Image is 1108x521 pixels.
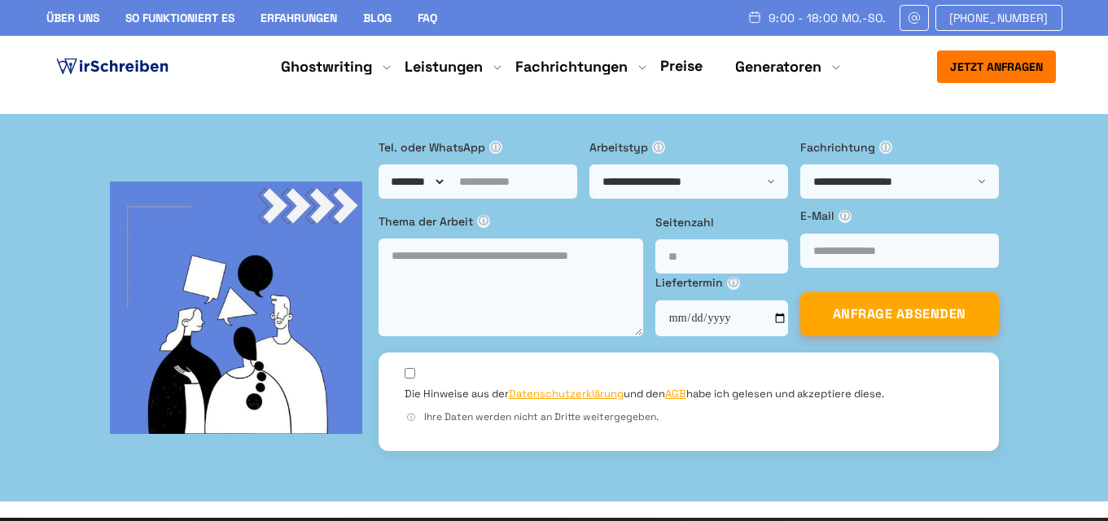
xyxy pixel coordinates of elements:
a: Erfahrungen [261,11,337,25]
a: Fachrichtungen [515,57,628,77]
span: 9:00 - 18:00 Mo.-So. [769,11,887,24]
button: Jetzt anfragen [937,50,1056,83]
label: E-Mail [800,207,999,225]
label: Liefertermin [655,274,788,291]
img: Schedule [747,11,762,24]
a: FAQ [418,11,437,25]
a: AGB [665,387,686,401]
label: Tel. oder WhatsApp [379,138,577,156]
span: ⓘ [879,141,892,154]
span: ⓘ [727,277,740,290]
a: Leistungen [405,57,483,77]
img: bg [110,182,362,434]
button: ANFRAGE ABSENDEN [800,292,999,336]
a: Ghostwriting [281,57,372,77]
span: ⓘ [839,210,852,223]
span: ⓘ [405,411,418,424]
span: [PHONE_NUMBER] [949,11,1049,24]
a: Datenschutzerklärung [509,387,624,401]
span: ⓘ [489,141,502,154]
a: [PHONE_NUMBER] [935,5,1062,31]
label: Thema der Arbeit [379,212,643,230]
img: Email [907,11,922,24]
a: Generatoren [735,57,821,77]
span: ⓘ [652,141,665,154]
a: So funktioniert es [125,11,234,25]
div: Ihre Daten werden nicht an Dritte weitergegeben. [405,409,973,425]
label: Die Hinweise aus der und den habe ich gelesen und akzeptiere diese. [405,387,884,401]
a: Preise [660,56,703,75]
img: logo ghostwriter-österreich [53,55,172,79]
span: ⓘ [477,215,490,228]
label: Arbeitstyp [589,138,788,156]
a: Über uns [46,11,99,25]
label: Fachrichtung [800,138,999,156]
a: Blog [363,11,392,25]
label: Seitenzahl [655,213,788,231]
